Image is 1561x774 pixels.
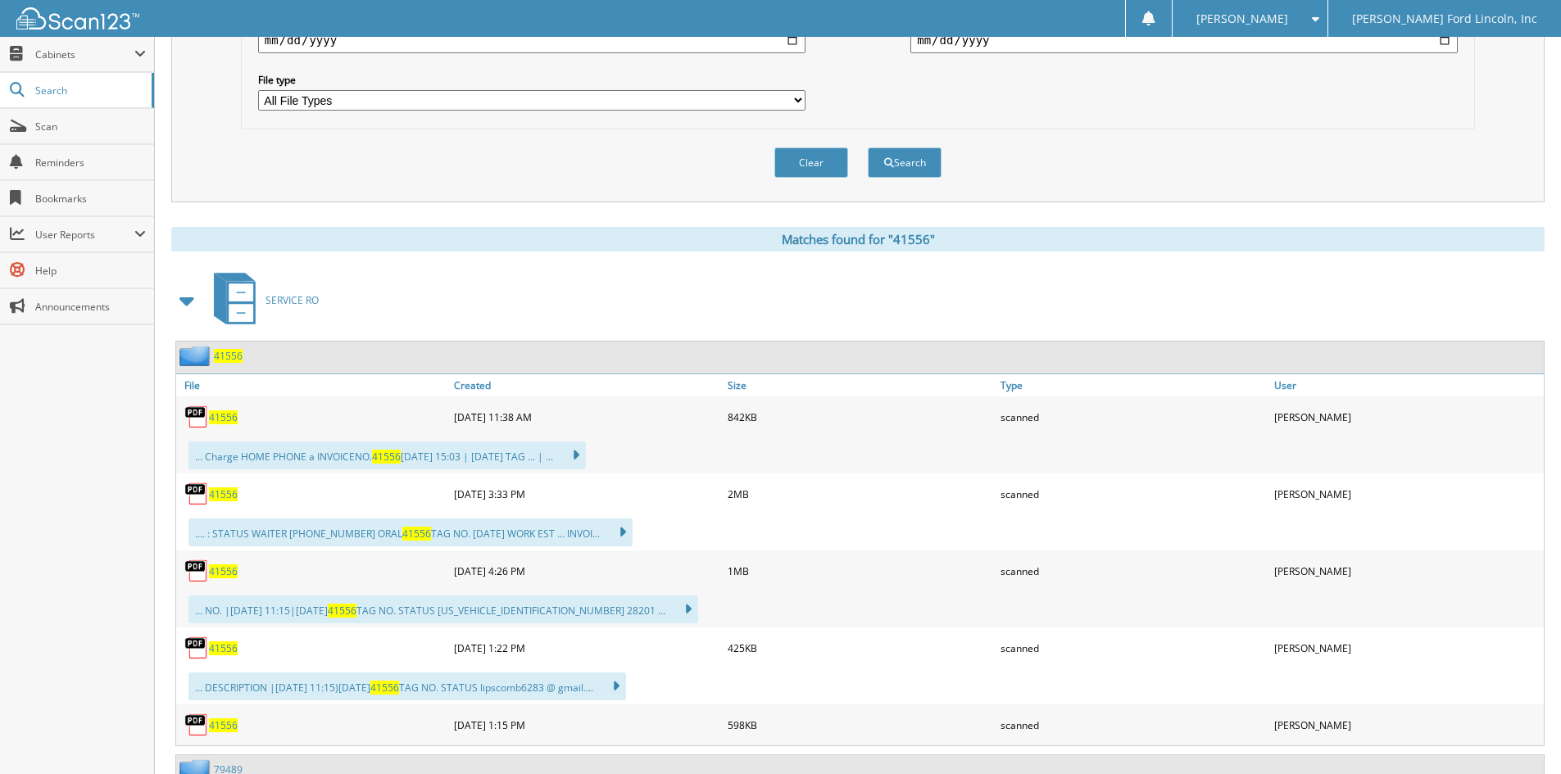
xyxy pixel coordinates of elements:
div: 425KB [724,631,997,664]
img: PDF.png [184,405,209,429]
div: scanned [996,631,1270,664]
span: SERVICE RO [265,293,319,307]
div: [PERSON_NAME] [1270,401,1544,433]
div: scanned [996,708,1270,741]
span: 41556 [372,450,401,464]
div: 1MB [724,554,997,587]
a: 41556 [209,410,238,424]
div: 2MB [724,478,997,510]
span: Scan [35,120,146,134]
span: Bookmarks [35,192,146,206]
a: SERVICE RO [204,268,319,333]
img: PDF.png [184,713,209,737]
a: File [176,374,450,396]
a: 41556 [209,564,238,578]
div: [PERSON_NAME] [1270,554,1544,587]
a: Size [724,374,997,396]
input: end [910,27,1458,53]
div: 598KB [724,708,997,741]
span: Search [35,84,143,97]
img: PDF.png [184,636,209,660]
div: .... : STATUS WAITER [PHONE_NUMBER] ORAL TAG NO. [DATE] WORK EST ... INVOI... [188,518,633,546]
div: [PERSON_NAME] [1270,478,1544,510]
img: folder2.png [179,346,214,366]
div: ... NO. |[DATE] 11:15|[DATE] TAG NO. STATUS [US_VEHICLE_IDENTIFICATION_NUMBER] 28201 ... [188,595,698,623]
div: [DATE] 1:22 PM [450,631,724,664]
div: ... DESCRIPTION |[DATE] 11:15)[DATE] TAG NO. STATUS lipscomb6283 @ gmail.... [188,672,626,700]
input: start [258,27,805,53]
div: ... Charge HOME PHONE a INVOICENO. [DATE] 15:03 | [DATE] TAG ... | ... [188,441,586,469]
img: PDF.png [184,482,209,506]
div: [DATE] 4:26 PM [450,554,724,587]
div: [PERSON_NAME] [1270,631,1544,664]
img: PDF.png [184,559,209,583]
a: 41556 [209,718,238,732]
a: User [1270,374,1544,396]
div: Matches found for "41556" [171,227,1545,251]
div: scanned [996,401,1270,433]
div: 842KB [724,401,997,433]
div: [DATE] 1:15 PM [450,708,724,741]
span: [PERSON_NAME] [1196,14,1288,24]
iframe: Chat Widget [1479,695,1561,774]
label: File type [258,73,805,87]
span: [PERSON_NAME] Ford Lincoln, Inc [1352,14,1537,24]
span: Help [35,264,146,278]
img: scan123-logo-white.svg [16,7,139,29]
button: Search [868,147,942,178]
a: 41556 [209,641,238,655]
a: 41556 [214,349,243,363]
span: 41556 [328,604,356,618]
div: [PERSON_NAME] [1270,708,1544,741]
div: scanned [996,478,1270,510]
span: Cabinets [35,48,134,61]
a: 41556 [209,487,238,501]
a: Created [450,374,724,396]
a: Type [996,374,1270,396]
span: 41556 [370,681,399,695]
span: User Reports [35,228,134,242]
div: scanned [996,554,1270,587]
div: [DATE] 11:38 AM [450,401,724,433]
button: Clear [774,147,848,178]
div: [DATE] 3:33 PM [450,478,724,510]
span: 41556 [402,527,431,541]
span: Announcements [35,300,146,314]
span: Reminders [35,156,146,170]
